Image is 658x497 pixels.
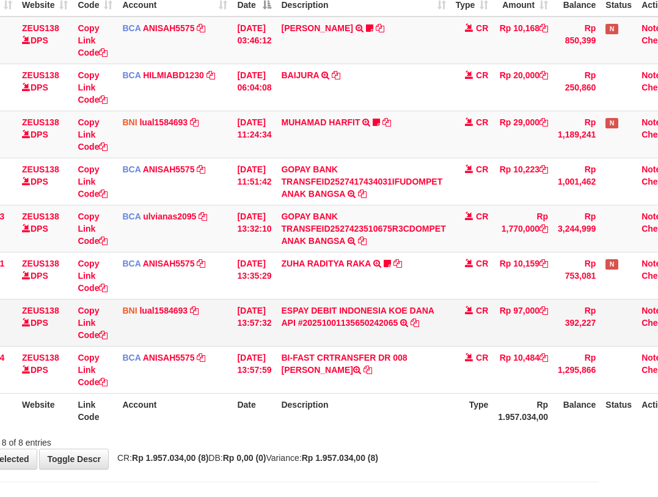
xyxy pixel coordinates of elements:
a: Copy Link Code [78,23,108,57]
td: DPS [17,205,73,252]
td: Rp 392,227 [553,299,601,346]
a: Toggle Descr [39,449,109,469]
td: Rp 20,000 [493,64,553,111]
a: Copy Rp 10,159 to clipboard [539,259,548,268]
a: ZEUS138 [22,70,59,80]
a: Copy Rp 29,000 to clipboard [539,117,548,127]
a: Copy Rp 97,000 to clipboard [539,306,548,315]
a: Copy ESPAY DEBIT INDONESIA KOE DANA API #20251001135650242065 to clipboard [411,318,419,328]
th: Account [117,393,232,428]
span: Has Note [605,24,618,34]
td: [DATE] 13:35:29 [232,252,276,299]
span: BCA [122,164,141,174]
span: CR [476,306,488,315]
td: Rp 753,081 [553,252,601,299]
th: Balance [553,393,601,428]
a: Copy ANISAH5575 to clipboard [197,259,205,268]
span: CR [476,117,488,127]
a: ZEUS138 [22,117,59,127]
th: Description [276,393,450,428]
a: Copy Link Code [78,353,108,387]
td: [DATE] 06:04:08 [232,64,276,111]
a: ZEUS138 [22,23,59,33]
td: [DATE] 11:51:42 [232,158,276,205]
a: [PERSON_NAME] [281,23,353,33]
a: Copy lual1584693 to clipboard [190,306,199,315]
a: ANISAH5575 [143,259,195,268]
a: Copy BAIJURA to clipboard [332,70,340,80]
a: ZEUS138 [22,259,59,268]
a: Copy MUHAMAD HARFIT to clipboard [382,117,391,127]
th: Type [451,393,494,428]
span: CR [476,70,488,80]
td: Rp 1,770,000 [493,205,553,252]
a: Copy Link Code [78,164,108,199]
td: Rp 250,860 [553,64,601,111]
td: DPS [17,346,73,393]
td: BI-FAST CRTRANSFER DR 008 [PERSON_NAME] [276,346,450,393]
a: Copy GOPAY BANK TRANSFEID2527417434031IFUDOMPET ANAK BANGSA to clipboard [358,189,367,199]
a: Copy Rp 20,000 to clipboard [539,70,548,80]
td: DPS [17,252,73,299]
span: Has Note [605,259,618,270]
span: CR [476,23,488,33]
span: BNI [122,306,137,315]
a: Copy Link Code [78,259,108,293]
span: BCA [122,212,141,221]
td: Rp 3,244,999 [553,205,601,252]
a: ZEUS138 [22,353,59,363]
th: Rp 1.957.034,00 [493,393,553,428]
a: ZEUS138 [22,306,59,315]
td: Rp 29,000 [493,111,553,158]
a: Copy ANISAH5575 to clipboard [197,353,205,363]
a: ANISAH5575 [143,23,195,33]
a: ANISAH5575 [143,164,195,174]
a: lual1584693 [139,117,188,127]
td: Rp 10,159 [493,252,553,299]
a: ANISAH5575 [143,353,195,363]
strong: Rp 1.957.034,00 (8) [132,453,208,463]
a: Copy Link Code [78,70,108,105]
a: Copy ANISAH5575 to clipboard [197,164,205,174]
span: CR [476,259,488,268]
a: Copy INA PAUJANAH to clipboard [376,23,384,33]
strong: Rp 0,00 (0) [223,453,266,463]
td: [DATE] 13:32:10 [232,205,276,252]
td: [DATE] 11:24:34 [232,111,276,158]
th: Link Code [73,393,117,428]
td: Rp 1,295,866 [553,346,601,393]
span: BCA [122,23,141,33]
a: HILMIABD1230 [143,70,204,80]
a: Copy Rp 10,223 to clipboard [539,164,548,174]
td: [DATE] 03:46:12 [232,17,276,64]
span: CR: DB: Variance: [111,453,378,463]
span: CR [476,212,488,221]
a: Copy ANISAH5575 to clipboard [197,23,205,33]
th: Website [17,393,73,428]
a: ZUHA RADITYA RAKA [281,259,370,268]
span: BCA [122,70,141,80]
th: Date [232,393,276,428]
a: Copy GOPAY BANK TRANSFEID2527423510675R3CDOMPET ANAK BANGSA to clipboard [358,236,367,246]
td: Rp 97,000 [493,299,553,346]
td: [DATE] 13:57:59 [232,346,276,393]
a: GOPAY BANK TRANSFEID2527417434031IFUDOMPET ANAK BANGSA [281,164,442,199]
a: Copy Rp 10,168 to clipboard [539,23,548,33]
a: BAIJURA [281,70,319,80]
a: ZEUS138 [22,164,59,174]
td: Rp 10,223 [493,158,553,205]
a: Copy Link Code [78,212,108,246]
span: BNI [122,117,137,127]
a: MUHAMAD HARFIT [281,117,360,127]
td: DPS [17,111,73,158]
td: Rp 1,189,241 [553,111,601,158]
a: ESPAY DEBIT INDONESIA KOE DANA API #20251001135650242065 [281,306,434,328]
span: BCA [122,353,141,363]
a: Copy Link Code [78,306,108,340]
td: DPS [17,17,73,64]
a: lual1584693 [139,306,188,315]
td: Rp 10,168 [493,17,553,64]
a: Copy BI-FAST CRTRANSFER DR 008 BAYU DARMAWAN to clipboard [364,365,372,375]
a: Copy HILMIABD1230 to clipboard [207,70,215,80]
a: Copy lual1584693 to clipboard [190,117,199,127]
